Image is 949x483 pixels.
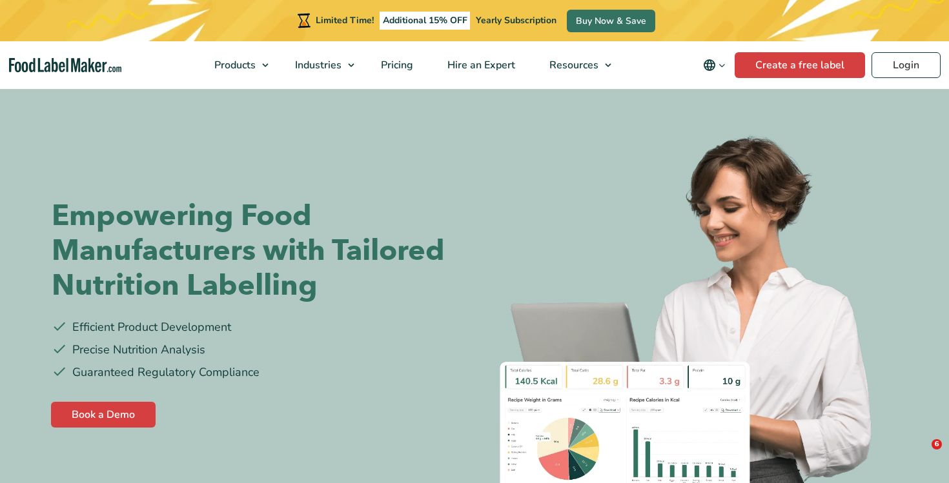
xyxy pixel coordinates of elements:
span: 6 [932,439,942,449]
span: Products [210,58,257,72]
a: Buy Now & Save [567,10,655,32]
button: Change language [694,52,735,78]
iframe: Intercom live chat [905,439,936,470]
a: Pricing [364,41,427,89]
h1: Empowering Food Manufacturers with Tailored Nutrition Labelling [52,199,465,303]
span: Resources [546,58,600,72]
span: Hire an Expert [444,58,516,72]
a: Resources [533,41,618,89]
a: Book a Demo [51,402,156,428]
a: Login [872,52,941,78]
li: Precise Nutrition Analysis [52,341,465,359]
a: Food Label Maker homepage [9,58,121,73]
a: Hire an Expert [431,41,529,89]
a: Create a free label [735,52,865,78]
span: Limited Time! [316,14,374,26]
span: Yearly Subscription [476,14,556,26]
a: Products [198,41,275,89]
span: Additional 15% OFF [380,12,471,30]
span: Pricing [377,58,414,72]
span: Industries [291,58,343,72]
li: Efficient Product Development [52,319,465,336]
a: Industries [278,41,361,89]
li: Guaranteed Regulatory Compliance [52,364,465,381]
